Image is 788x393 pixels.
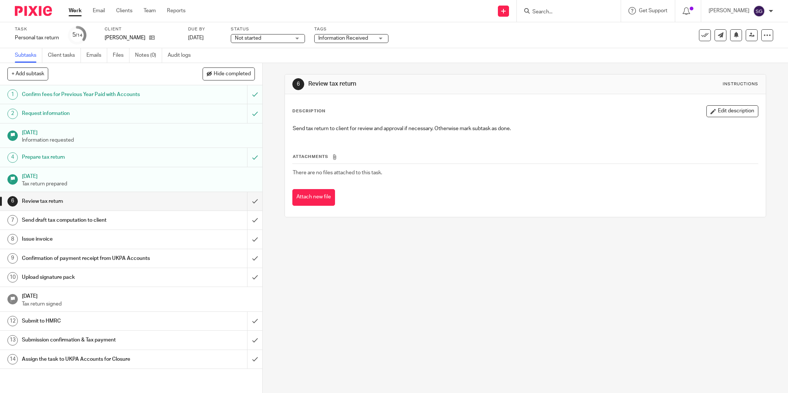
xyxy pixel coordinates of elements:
[22,108,167,119] h1: Request information
[7,253,18,264] div: 9
[746,29,758,41] a: Reassign task
[730,29,742,41] button: Snooze task
[7,89,18,100] div: 1
[308,80,541,88] h1: Review tax return
[22,196,167,207] h1: Review tax return
[235,36,261,41] span: Not started
[247,85,262,104] div: Mark as to do
[247,192,262,211] div: Mark as done
[7,109,18,119] div: 2
[105,26,179,32] label: Client
[292,78,304,90] div: 6
[116,7,132,14] a: Clients
[144,7,156,14] a: Team
[7,316,18,326] div: 12
[22,127,255,136] h1: [DATE]
[22,291,255,300] h1: [DATE]
[293,155,328,159] span: Attachments
[7,215,18,225] div: 7
[7,152,18,163] div: 4
[22,272,167,283] h1: Upload signature pack
[105,34,145,42] p: [PERSON_NAME]
[247,268,262,287] div: Mark as done
[15,6,52,16] img: Pixie
[15,34,59,42] div: Personal tax return
[22,136,255,144] p: Information requested
[69,7,82,14] a: Work
[292,189,335,206] button: Attach new file
[292,108,325,114] p: Description
[639,8,667,13] span: Get Support
[214,71,251,77] span: Hide completed
[247,331,262,349] div: Mark as done
[7,272,18,283] div: 10
[723,81,758,87] div: Instructions
[247,104,262,123] div: Mark as to do
[709,7,749,14] p: [PERSON_NAME]
[532,9,598,16] input: Search
[22,334,167,346] h1: Submission confirmation & Tax payment
[22,180,255,188] p: Tax return prepared
[293,170,382,175] span: There are no files attached to this task.
[22,253,167,264] h1: Confirmation of payment receipt from UKPA Accounts
[22,171,255,180] h1: [DATE]
[247,350,262,369] div: Mark as done
[22,89,167,100] h1: Confirm fees for Previous Year Paid with Accounts
[247,312,262,330] div: Mark as done
[149,35,155,40] i: Open client page
[22,316,167,327] h1: Submit to HMRC
[72,31,82,39] div: 5
[86,48,107,63] a: Emails
[7,196,18,207] div: 6
[188,26,221,32] label: Due by
[314,26,388,32] label: Tags
[247,148,262,166] div: Mark as to do
[7,67,48,80] button: + Add subtask
[22,354,167,365] h1: Assign the task to UKPA Accounts for Closure
[7,354,18,364] div: 14
[105,34,145,42] span: Poonit Mittal
[247,249,262,268] div: Mark as done
[7,335,18,346] div: 13
[22,215,167,226] h1: Send draft tax computation to client
[231,26,305,32] label: Status
[7,234,18,244] div: 8
[715,29,726,41] a: Send new email to Poonit Mittal
[318,36,368,41] span: Information Received
[753,5,765,17] img: svg%3E
[93,7,105,14] a: Email
[22,300,255,308] p: Tax return signed
[22,234,167,245] h1: Issue invoice
[247,230,262,248] div: Mark as done
[15,48,42,63] a: Subtasks
[168,48,196,63] a: Audit logs
[15,26,59,32] label: Task
[247,211,262,229] div: Mark as done
[48,48,81,63] a: Client tasks
[706,105,758,117] button: Edit description
[76,33,82,37] small: /14
[203,67,255,80] button: Hide completed
[22,152,167,163] h1: Prepare tax return
[188,35,204,40] span: [DATE]
[113,48,129,63] a: Files
[167,7,185,14] a: Reports
[293,125,758,132] p: Send tax return to client for review and approval if necessary. Otherwise mark subtask as done.
[135,48,162,63] a: Notes (0)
